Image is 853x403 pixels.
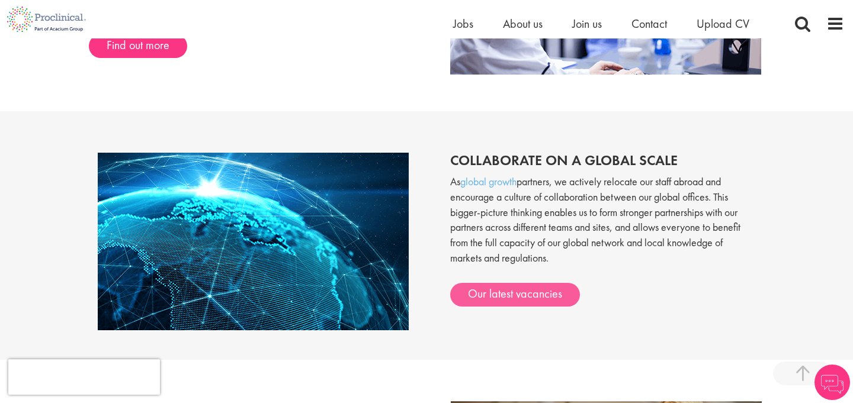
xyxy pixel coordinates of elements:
img: Chatbot [814,365,850,400]
a: Our latest vacancies [450,283,580,307]
p: As partners, we actively relocate our staff abroad and encourage a culture of collaboration betwe... [450,174,755,277]
a: About us [503,16,543,31]
a: Contact [631,16,667,31]
iframe: reCAPTCHA [8,359,160,395]
a: Jobs [453,16,473,31]
a: Join us [572,16,602,31]
a: Upload CV [697,16,749,31]
a: global growth [460,175,517,188]
a: Find out more [89,34,187,58]
h2: Collaborate on a global scale [450,153,755,168]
